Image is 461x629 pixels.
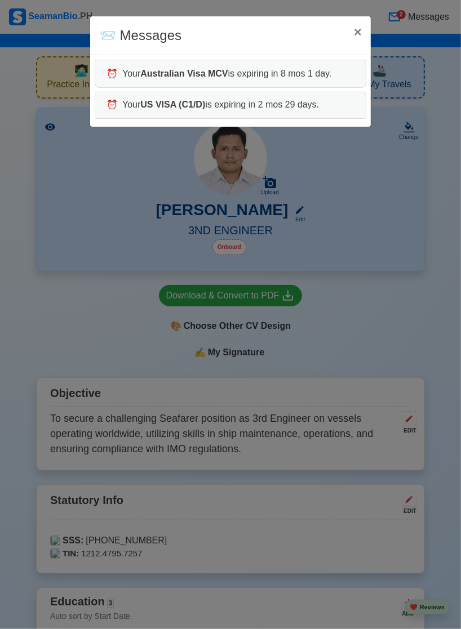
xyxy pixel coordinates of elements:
div: Your is expiring in 8 mos 1 day. [95,60,366,88]
b: US VISA (C1/D) [140,100,205,109]
div: Messages [99,25,181,46]
span: messages [99,28,116,43]
span: ⏰ [107,100,118,109]
b: Australian Visa MCV [140,69,228,78]
span: × [354,24,362,39]
div: Your is expiring in 2 mos 29 days. [95,91,366,119]
span: ⏰ [107,69,118,78]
